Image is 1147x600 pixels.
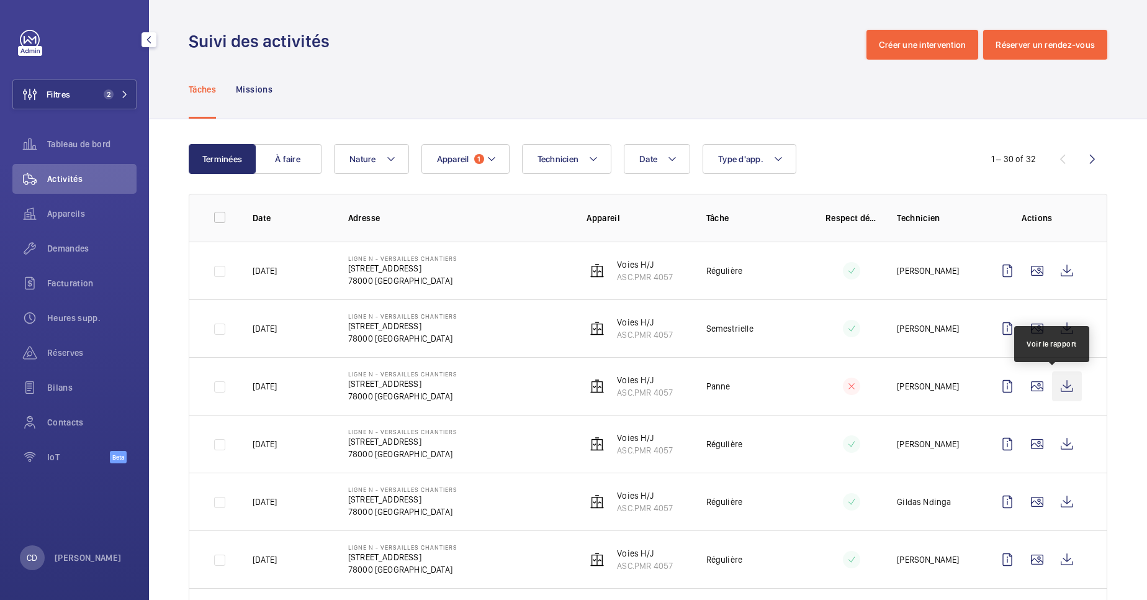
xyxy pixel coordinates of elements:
[348,332,457,345] p: 78000 [GEOGRAPHIC_DATA]
[538,154,579,164] span: Technicien
[348,563,457,576] p: 78000 [GEOGRAPHIC_DATA]
[253,496,277,508] p: [DATE]
[348,320,457,332] p: [STREET_ADDRESS]
[47,173,137,185] span: Activités
[617,444,673,457] p: ASC.PMR 4057
[348,506,457,518] p: 78000 [GEOGRAPHIC_DATA]
[617,258,673,271] p: Voies H/J
[706,496,743,508] p: Régulière
[706,380,731,393] p: Panne
[587,212,686,224] p: Appareil
[104,89,114,99] span: 2
[348,312,457,320] p: Ligne N - VERSAILLES CHANTIERS
[47,138,137,150] span: Tableau de bord
[47,277,137,289] span: Facturation
[27,552,37,564] p: CD
[983,30,1107,60] button: Réserver un rendez-vous
[348,428,457,435] p: Ligne N - VERSAILLES CHANTIERS
[706,212,806,224] p: Tâche
[897,496,951,508] p: Gildas Ndinga
[47,381,137,394] span: Bilans
[897,322,959,335] p: [PERSON_NAME]
[617,432,673,444] p: Voies H/J
[110,451,127,463] span: Beta
[348,370,457,378] p: Ligne N - VERSAILLES CHANTIERS
[348,493,457,506] p: [STREET_ADDRESS]
[992,212,1082,224] p: Actions
[991,153,1036,165] div: 1 – 30 of 32
[253,265,277,277] p: [DATE]
[897,212,973,224] p: Technicien
[253,212,328,224] p: Date
[189,144,256,174] button: Terminées
[47,88,70,101] span: Filtres
[348,486,457,493] p: Ligne N - VERSAILLES CHANTIERS
[253,438,277,450] p: [DATE]
[348,262,457,275] p: [STREET_ADDRESS]
[348,255,457,262] p: Ligne N - VERSAILLES CHANTIERS
[253,553,277,566] p: [DATE]
[617,271,673,283] p: ASC.PMR 4057
[706,553,743,566] p: Régulière
[348,212,567,224] p: Adresse
[47,312,137,324] span: Heures supp.
[706,322,753,335] p: Semestrielle
[348,435,457,448] p: [STREET_ADDRESS]
[348,543,457,551] p: Ligne N - VERSAILLES CHANTIERS
[866,30,979,60] button: Créer une intervention
[703,144,796,174] button: Type d'app.
[617,374,673,386] p: Voies H/J
[897,438,959,450] p: [PERSON_NAME]
[706,265,743,277] p: Régulière
[348,448,457,460] p: 78000 [GEOGRAPHIC_DATA]
[590,437,605,452] img: elevator.svg
[254,144,322,174] button: À faire
[253,322,277,335] p: [DATE]
[189,83,216,96] p: Tâches
[421,144,510,174] button: Appareil1
[47,242,137,255] span: Demandes
[47,347,137,359] span: Réserves
[590,321,605,336] img: elevator.svg
[590,494,605,509] img: elevator.svg
[617,502,673,514] p: ASC.PMR 4057
[348,390,457,402] p: 78000 [GEOGRAPHIC_DATA]
[617,316,673,329] p: Voies H/J
[897,553,959,566] p: [PERSON_NAME]
[47,207,137,220] span: Appareils
[474,154,484,164] span: 1
[334,144,409,174] button: Nature
[349,154,376,164] span: Nature
[437,154,469,164] span: Appareil
[897,265,959,277] p: [PERSON_NAME]
[706,438,743,450] p: Régulière
[617,560,673,572] p: ASC.PMR 4057
[897,380,959,393] p: [PERSON_NAME]
[253,380,277,393] p: [DATE]
[189,30,337,53] h1: Suivi des activités
[55,552,122,564] p: [PERSON_NAME]
[47,451,110,463] span: IoT
[617,547,673,560] p: Voies H/J
[590,263,605,278] img: elevator.svg
[522,144,612,174] button: Technicien
[348,378,457,390] p: [STREET_ADDRESS]
[236,83,272,96] p: Missions
[617,386,673,399] p: ASC.PMR 4057
[617,489,673,502] p: Voies H/J
[718,154,763,164] span: Type d'app.
[348,275,457,287] p: 78000 [GEOGRAPHIC_DATA]
[639,154,657,164] span: Date
[348,551,457,563] p: [STREET_ADDRESS]
[590,379,605,394] img: elevator.svg
[825,212,877,224] p: Respect délai
[47,416,137,429] span: Contacts
[1027,339,1077,350] div: Voir le rapport
[12,80,137,109] button: Filtres2
[617,329,673,341] p: ASC.PMR 4057
[624,144,690,174] button: Date
[590,552,605,567] img: elevator.svg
